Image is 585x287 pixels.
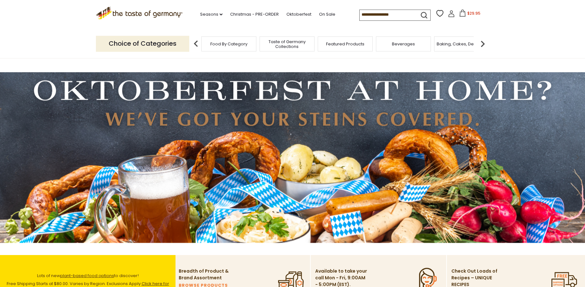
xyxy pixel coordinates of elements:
a: Featured Products [326,42,364,46]
a: plant-based food options [60,273,114,279]
button: $29.95 [456,10,483,19]
a: Christmas - PRE-ORDER [230,11,279,18]
p: Choice of Categories [96,36,189,51]
a: Taste of Germany Collections [261,39,313,49]
a: On Sale [319,11,335,18]
p: Breadth of Product & Brand Assortment [179,268,231,281]
img: previous arrow [190,37,202,50]
a: Oktoberfest [286,11,311,18]
a: Beverages [392,42,415,46]
a: Baking, Cakes, Desserts [437,42,486,46]
a: Food By Category [210,42,247,46]
span: $29.95 [467,11,480,16]
img: next arrow [476,37,489,50]
a: Seasons [200,11,222,18]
